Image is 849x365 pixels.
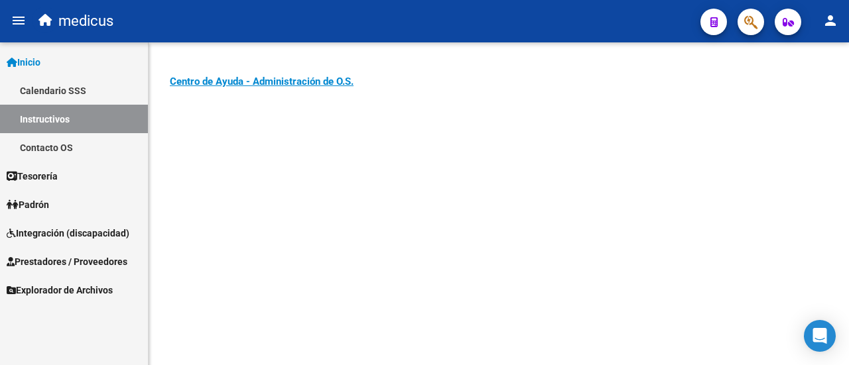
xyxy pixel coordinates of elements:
mat-icon: menu [11,13,27,28]
div: Open Intercom Messenger [804,320,836,352]
span: Explorador de Archivos [7,283,113,297]
span: Tesorería [7,169,58,183]
span: Integración (discapacidad) [7,226,129,240]
a: Centro de Ayuda - Administración de O.S. [170,76,354,87]
mat-icon: person [822,13,838,28]
span: Prestadores / Proveedores [7,254,127,269]
span: medicus [58,7,113,36]
span: Padrón [7,197,49,212]
span: Inicio [7,55,40,70]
